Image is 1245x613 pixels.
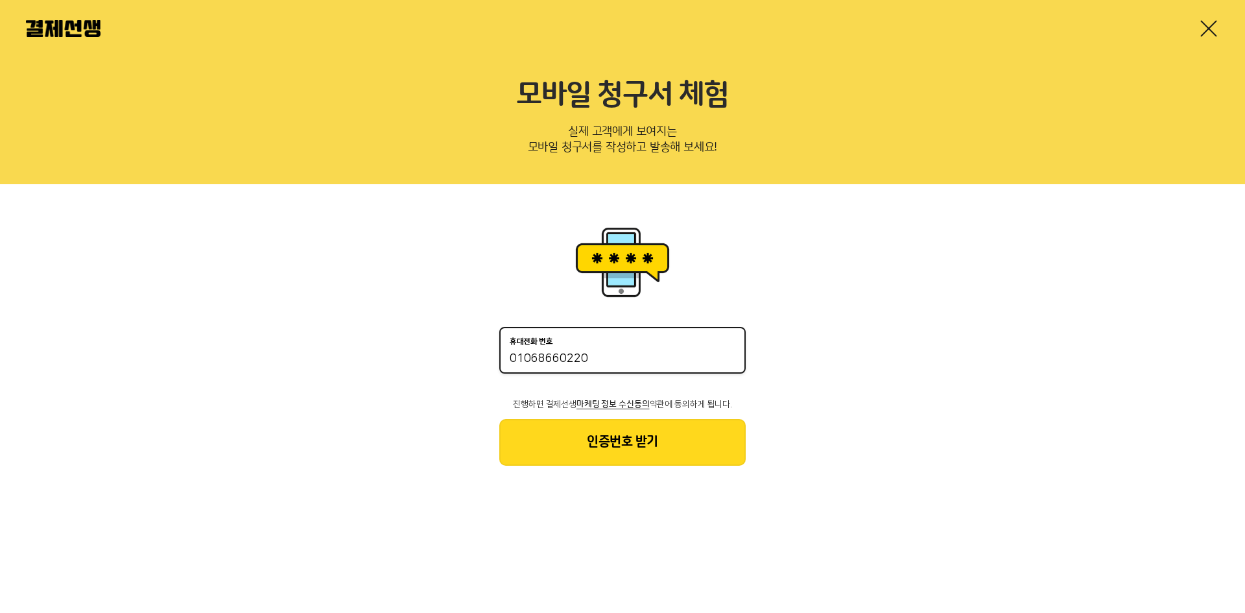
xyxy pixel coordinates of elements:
[499,400,746,409] p: 진행하면 결제선생 약관에 동의하게 됩니다.
[576,400,649,409] span: 마케팅 정보 수신동의
[26,121,1219,163] p: 실제 고객에게 보여지는 모바일 청구서를 작성하고 발송해 보세요!
[26,78,1219,113] h2: 모바일 청구서 체험
[510,337,553,346] p: 휴대전화 번호
[571,223,674,301] img: 휴대폰인증 이미지
[510,352,735,367] input: 휴대전화 번호
[26,20,101,37] img: 결제선생
[499,419,746,466] button: 인증번호 받기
